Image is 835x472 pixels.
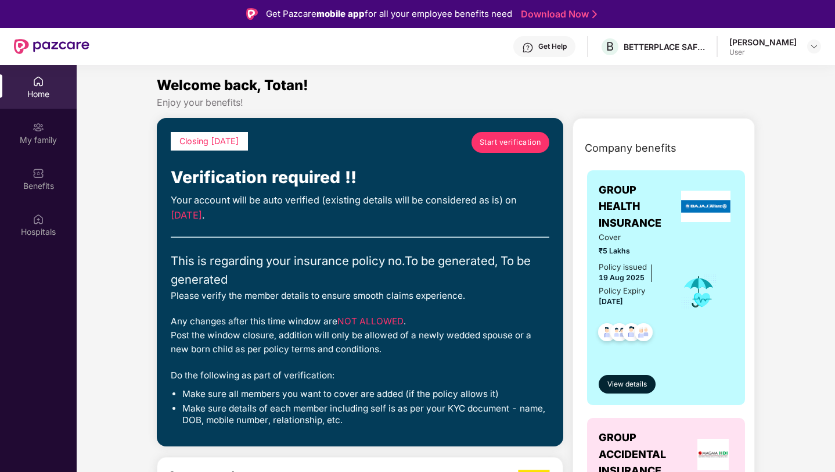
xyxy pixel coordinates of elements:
img: New Pazcare Logo [14,39,89,54]
img: svg+xml;base64,PHN2ZyB4bWxucz0iaHR0cDovL3d3dy53My5vcmcvMjAwMC9zdmciIHdpZHRoPSI0OC45NDMiIGhlaWdodD... [629,320,658,348]
span: NOT ALLOWED [337,316,404,327]
img: svg+xml;base64,PHN2ZyB4bWxucz0iaHR0cDovL3d3dy53My5vcmcvMjAwMC9zdmciIHdpZHRoPSI0OC45NDMiIGhlaWdodD... [617,320,646,348]
img: svg+xml;base64,PHN2ZyBpZD0iSGVscC0zMngzMiIgeG1sbnM9Imh0dHA6Ly93d3cudzMub3JnLzIwMDAvc3ZnIiB3aWR0aD... [522,42,534,53]
img: svg+xml;base64,PHN2ZyBpZD0iRHJvcGRvd24tMzJ4MzIiIHhtbG5zPSJodHRwOi8vd3d3LnczLm9yZy8yMDAwL3N2ZyIgd2... [809,42,819,51]
img: svg+xml;base64,PHN2ZyBpZD0iQmVuZWZpdHMiIHhtbG5zPSJodHRwOi8vd3d3LnczLm9yZy8yMDAwL3N2ZyIgd2lkdGg9Ij... [33,167,44,179]
a: Download Now [521,8,593,20]
img: svg+xml;base64,PHN2ZyB4bWxucz0iaHR0cDovL3d3dy53My5vcmcvMjAwMC9zdmciIHdpZHRoPSI0OC45NDMiIGhlaWdodD... [593,320,621,348]
div: BETTERPLACE SAFETY SOLUTIONS PRIVATE LIMITED [624,41,705,52]
img: Stroke [592,8,597,20]
span: [DATE] [599,297,623,306]
div: User [729,48,797,57]
span: Closing [DATE] [179,136,239,146]
span: 19 Aug 2025 [599,273,645,282]
span: Start verification [480,137,541,148]
img: svg+xml;base64,PHN2ZyB3aWR0aD0iMjAiIGhlaWdodD0iMjAiIHZpZXdCb3g9IjAgMCAyMCAyMCIgZmlsbD0ibm9uZSIgeG... [33,121,44,133]
div: Get Pazcare for all your employee benefits need [266,7,512,21]
div: [PERSON_NAME] [729,37,797,48]
span: Welcome back, Totan! [157,77,308,94]
img: insurerLogo [681,191,731,222]
img: svg+xml;base64,PHN2ZyBpZD0iSG9zcGl0YWxzIiB4bWxucz0iaHR0cDovL3d3dy53My5vcmcvMjAwMC9zdmciIHdpZHRoPS... [33,213,44,225]
button: View details [599,375,656,394]
img: svg+xml;base64,PHN2ZyBpZD0iSG9tZSIgeG1sbnM9Imh0dHA6Ly93d3cudzMub3JnLzIwMDAvc3ZnIiB3aWR0aD0iMjAiIG... [33,76,44,87]
strong: mobile app [316,8,365,19]
li: Make sure all members you want to cover are added (if the policy allows it) [182,388,549,400]
div: This is regarding your insurance policy no. To be generated, To be generated [171,252,549,289]
img: icon [680,273,718,311]
div: Policy issued [599,261,647,273]
img: Logo [246,8,258,20]
span: Cover [599,231,664,244]
span: ₹5 Lakhs [599,245,664,256]
div: Verification required !! [171,165,549,190]
span: [DATE] [171,209,202,221]
div: Any changes after this time window are . Post the window closure, addition will only be allowed o... [171,314,549,356]
div: Get Help [538,42,567,51]
a: Start verification [472,132,549,153]
div: Policy Expiry [599,285,645,297]
img: insurerLogo [697,439,729,470]
span: B [606,40,614,53]
span: View details [607,379,647,390]
div: Please verify the member details to ensure smooth claims experience. [171,289,549,303]
div: Your account will be auto verified (existing details will be considered as is) on . [171,193,549,223]
span: GROUP HEALTH INSURANCE [599,182,678,231]
li: Make sure details of each member including self is as per your KYC document - name, DOB, mobile n... [182,403,549,427]
div: Do the following as part of verification: [171,369,549,382]
span: Company benefits [585,140,676,156]
div: Enjoy your benefits! [157,96,755,109]
img: svg+xml;base64,PHN2ZyB4bWxucz0iaHR0cDovL3d3dy53My5vcmcvMjAwMC9zdmciIHdpZHRoPSI0OC45MTUiIGhlaWdodD... [605,320,634,348]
